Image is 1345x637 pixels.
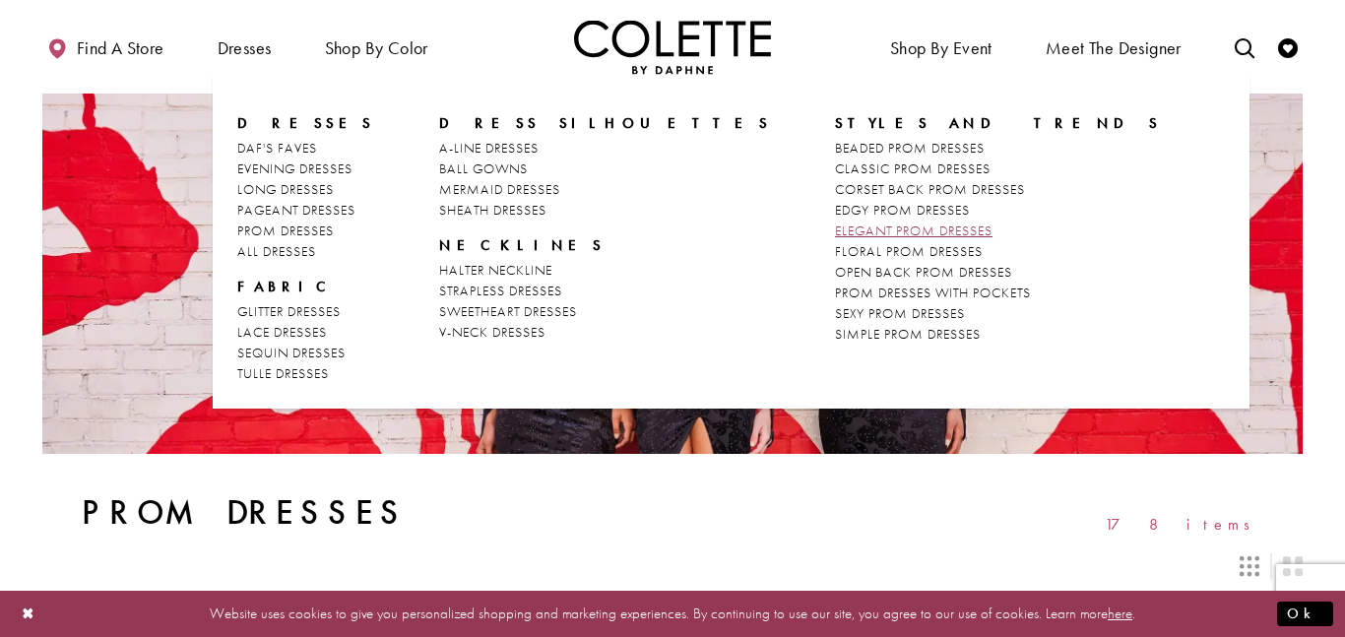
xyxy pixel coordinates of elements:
[1046,38,1182,58] span: Meet the designer
[237,242,316,260] span: ALL DRESSES
[31,544,1314,588] div: Layout Controls
[237,301,375,322] a: GLITTER DRESSES
[835,222,993,239] span: ELEGANT PROM DRESSES
[439,201,546,219] span: SHEATH DRESSES
[237,139,317,157] span: DAF'S FAVES
[1240,556,1259,576] span: Switch layout to 3 columns
[237,180,334,198] span: LONG DRESSES
[237,179,375,200] a: LONG DRESSES
[439,302,577,320] span: SWEETHEART DRESSES
[439,139,539,157] span: A-LINE DRESSES
[835,159,991,177] span: CLASSIC PROM DRESSES
[1230,20,1259,74] a: Toggle search
[218,38,272,58] span: Dresses
[835,283,1161,303] a: PROM DRESSES WITH POCKETS
[439,159,528,177] span: BALL GOWNS
[237,363,375,384] a: TULLE DRESSES
[439,260,771,281] a: HALTER NECKLINE
[237,159,352,177] span: EVENING DRESSES
[237,138,375,159] a: DAF'S FAVES
[835,324,1161,345] a: SIMPLE PROM DRESSES
[237,302,341,320] span: GLITTER DRESSES
[439,323,545,341] span: V-NECK DRESSES
[237,159,375,179] a: EVENING DRESSES
[42,20,168,74] a: Find a store
[890,38,993,58] span: Shop By Event
[237,364,329,382] span: TULLE DRESSES
[237,113,375,133] span: Dresses
[439,235,605,255] span: NECKLINES
[835,284,1031,301] span: PROM DRESSES WITH POCKETS
[835,242,983,260] span: FLORAL PROM DRESSES
[835,159,1161,179] a: CLASSIC PROM DRESSES
[835,263,1012,281] span: OPEN BACK PROM DRESSES
[237,344,346,361] span: SEQUIN DRESSES
[439,113,771,133] span: DRESS SILHOUETTES
[237,201,355,219] span: PAGEANT DRESSES
[439,322,771,343] a: V-NECK DRESSES
[835,179,1161,200] a: CORSET BACK PROM DRESSES
[237,221,375,241] a: PROM DRESSES
[1273,20,1303,74] a: Check Wishlist
[320,20,433,74] span: Shop by color
[82,493,408,533] h1: Prom Dresses
[77,38,164,58] span: Find a store
[835,304,965,322] span: SEXY PROM DRESSES
[439,138,771,159] a: A-LINE DRESSES
[439,281,771,301] a: STRAPLESS DRESSES
[1041,20,1186,74] a: Meet the designer
[237,241,375,262] a: ALL DRESSES
[325,38,428,58] span: Shop by color
[835,113,1161,133] span: STYLES AND TRENDS
[835,180,1025,198] span: CORSET BACK PROM DRESSES
[835,325,981,343] span: SIMPLE PROM DRESSES
[835,138,1161,159] a: BEADED PROM DRESSES
[885,20,997,74] span: Shop By Event
[574,20,771,74] a: Visit Home Page
[835,201,970,219] span: EDGY PROM DRESSES
[12,597,45,631] button: Close Dialog
[237,222,334,239] span: PROM DRESSES
[439,179,771,200] a: MERMAID DRESSES
[835,241,1161,262] a: FLORAL PROM DRESSES
[439,159,771,179] a: BALL GOWNS
[237,343,375,363] a: SEQUIN DRESSES
[237,200,375,221] a: PAGEANT DRESSES
[213,20,277,74] span: Dresses
[439,301,771,322] a: SWEETHEART DRESSES
[237,277,336,296] span: FABRIC
[439,261,552,279] span: HALTER NECKLINE
[237,322,375,343] a: LACE DRESSES
[574,20,771,74] img: Colette by Daphne
[142,601,1203,627] p: Website uses cookies to give you personalized shopping and marketing experiences. By continuing t...
[835,221,1161,241] a: ELEGANT PROM DRESSES
[835,139,985,157] span: BEADED PROM DRESSES
[1277,602,1333,626] button: Submit Dialog
[1105,516,1263,533] span: 178 items
[237,277,375,296] span: FABRIC
[835,262,1161,283] a: OPEN BACK PROM DRESSES
[439,235,771,255] span: NECKLINES
[439,200,771,221] a: SHEATH DRESSES
[237,323,327,341] span: LACE DRESSES
[835,200,1161,221] a: EDGY PROM DRESSES
[1283,556,1303,576] span: Switch layout to 2 columns
[835,303,1161,324] a: SEXY PROM DRESSES
[439,180,560,198] span: MERMAID DRESSES
[1108,604,1132,623] a: here
[439,282,562,299] span: STRAPLESS DRESSES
